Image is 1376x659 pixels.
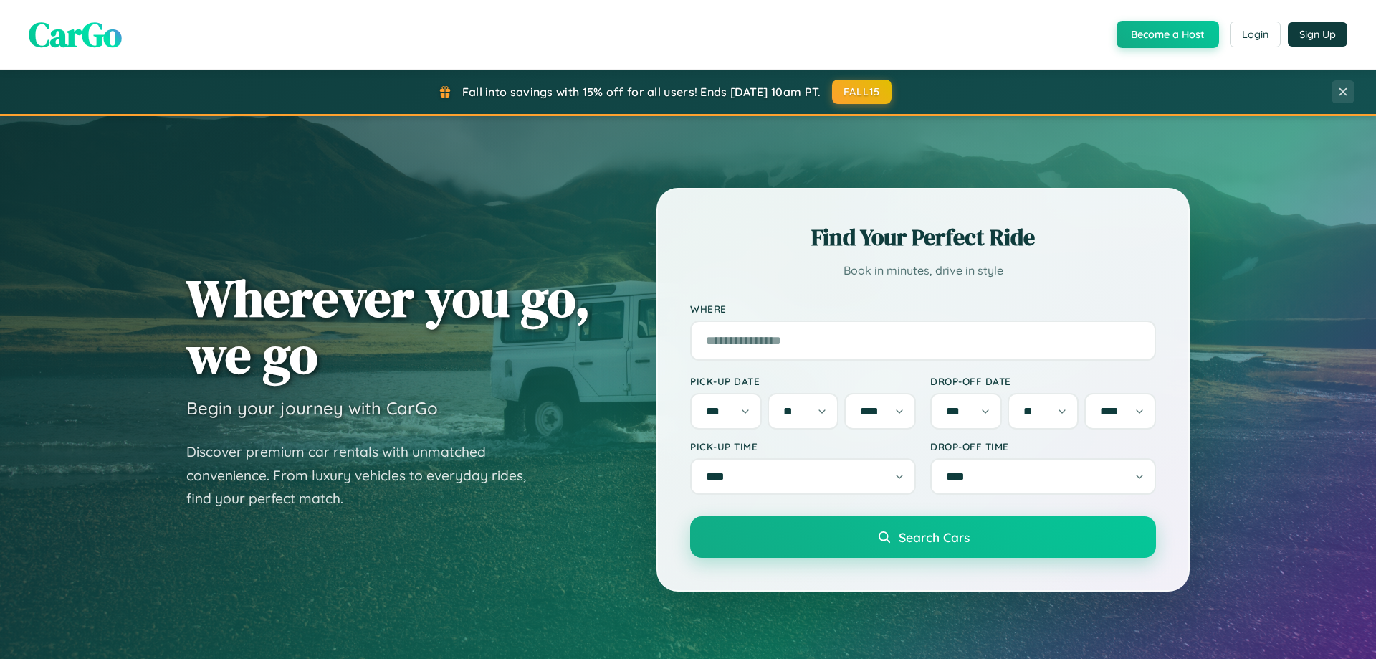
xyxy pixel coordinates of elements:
span: Fall into savings with 15% off for all users! Ends [DATE] 10am PT. [462,85,821,99]
button: FALL15 [832,80,892,104]
h1: Wherever you go, we go [186,270,591,383]
label: Pick-up Date [690,375,916,387]
button: Search Cars [690,516,1156,558]
h3: Begin your journey with CarGo [186,397,438,419]
label: Where [690,303,1156,315]
button: Become a Host [1117,21,1219,48]
button: Login [1230,22,1281,47]
label: Drop-off Date [930,375,1156,387]
span: CarGo [29,11,122,58]
h2: Find Your Perfect Ride [690,222,1156,253]
p: Book in minutes, drive in style [690,260,1156,281]
button: Sign Up [1288,22,1347,47]
span: Search Cars [899,529,970,545]
label: Drop-off Time [930,440,1156,452]
label: Pick-up Time [690,440,916,452]
p: Discover premium car rentals with unmatched convenience. From luxury vehicles to everyday rides, ... [186,440,545,511]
